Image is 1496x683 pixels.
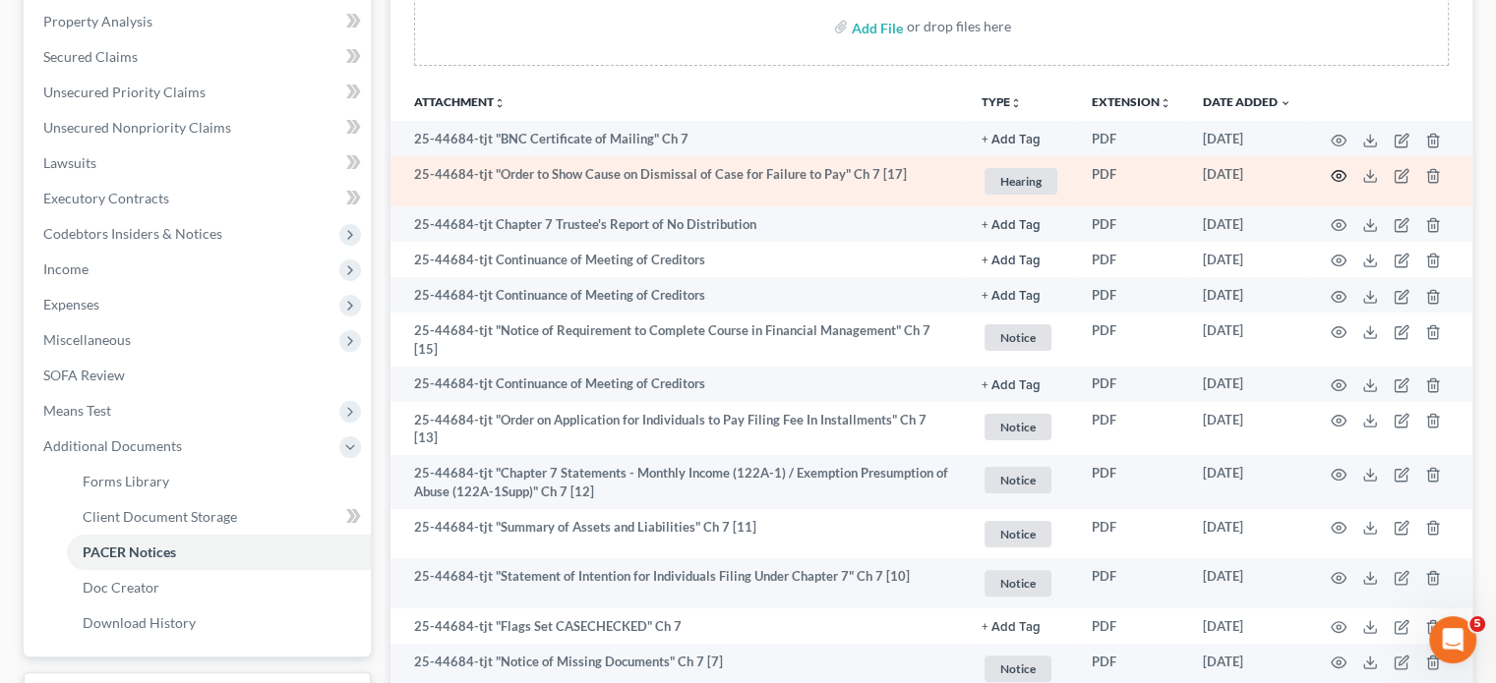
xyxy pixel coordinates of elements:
td: PDF [1076,313,1187,367]
button: + Add Tag [982,621,1041,634]
a: Notice [982,518,1060,550]
span: Client Document Storage [83,508,237,525]
td: [DATE] [1187,277,1307,313]
a: PACER Notices [67,535,371,570]
span: Secured Claims [43,48,138,65]
span: PACER Notices [83,543,176,560]
button: TYPEunfold_more [982,96,1022,109]
i: expand_more [1280,97,1291,109]
a: + Add Tag [982,617,1060,636]
a: Forms Library [67,464,371,499]
a: Lawsuits [28,145,371,181]
a: Doc Creator [67,570,371,605]
a: Property Analysis [28,4,371,39]
td: [DATE] [1187,206,1307,242]
span: Notice [985,414,1051,440]
td: 25-44684-tjt "Summary of Assets and Liabilities" Ch 7 [11] [390,509,966,559]
td: PDF [1076,242,1187,277]
td: PDF [1076,121,1187,156]
span: Property Analysis [43,13,152,29]
a: + Add Tag [982,374,1060,393]
span: Executory Contracts [43,190,169,206]
td: 25-44684-tjt Continuance of Meeting of Creditors [390,242,966,277]
iframe: Intercom live chat [1429,616,1476,663]
a: Download History [67,605,371,641]
span: Additional Documents [43,437,182,454]
td: PDF [1076,455,1187,509]
a: + Add Tag [982,251,1060,269]
a: + Add Tag [982,130,1060,148]
span: Notice [985,467,1051,493]
button: + Add Tag [982,134,1041,146]
a: Extensionunfold_more [1092,94,1171,109]
i: unfold_more [494,97,506,109]
td: PDF [1076,509,1187,559]
a: + Add Tag [982,215,1060,234]
td: 25-44684-tjt "Order on Application for Individuals to Pay Filing Fee In Installments" Ch 7 [13] [390,402,966,456]
td: PDF [1076,367,1187,402]
span: Income [43,260,89,277]
button: + Add Tag [982,290,1041,303]
a: Executory Contracts [28,181,371,216]
span: Expenses [43,296,99,313]
a: + Add Tag [982,286,1060,305]
td: [DATE] [1187,608,1307,644]
span: Hearing [985,168,1057,195]
span: Unsecured Nonpriority Claims [43,119,231,136]
td: PDF [1076,558,1187,608]
a: Notice [982,567,1060,599]
td: 25-44684-tjt "Flags Set CASECHECKED" Ch 7 [390,608,966,644]
td: 25-44684-tjt Continuance of Meeting of Creditors [390,367,966,402]
td: [DATE] [1187,156,1307,206]
span: SOFA Review [43,367,125,383]
button: + Add Tag [982,379,1041,392]
span: Download History [83,614,196,631]
button: + Add Tag [982,219,1041,232]
a: SOFA Review [28,358,371,393]
span: Unsecured Priority Claims [43,84,206,100]
td: 25-44684-tjt Continuance of Meeting of Creditors [390,277,966,313]
span: Notice [985,324,1051,351]
button: + Add Tag [982,255,1041,267]
span: Miscellaneous [43,331,131,348]
span: 5 [1469,616,1485,632]
td: PDF [1076,608,1187,644]
a: Unsecured Priority Claims [28,75,371,110]
td: PDF [1076,206,1187,242]
td: PDF [1076,402,1187,456]
a: Secured Claims [28,39,371,75]
span: Means Test [43,402,111,419]
td: PDF [1076,156,1187,206]
div: or drop files here [907,17,1011,36]
span: Notice [985,570,1051,597]
a: Unsecured Nonpriority Claims [28,110,371,145]
i: unfold_more [1160,97,1171,109]
a: Notice [982,411,1060,443]
a: Attachmentunfold_more [414,94,506,109]
td: [DATE] [1187,242,1307,277]
td: [DATE] [1187,558,1307,608]
span: Codebtors Insiders & Notices [43,225,222,242]
td: 25-44684-tjt "Order to Show Cause on Dismissal of Case for Failure to Pay" Ch 7 [17] [390,156,966,206]
td: [DATE] [1187,313,1307,367]
span: Notice [985,521,1051,547]
td: [DATE] [1187,121,1307,156]
td: [DATE] [1187,402,1307,456]
td: 25-44684-tjt "Notice of Requirement to Complete Course in Financial Management" Ch 7 [15] [390,313,966,367]
td: 25-44684-tjt "Statement of Intention for Individuals Filing Under Chapter 7" Ch 7 [10] [390,558,966,608]
a: Hearing [982,165,1060,198]
td: PDF [1076,277,1187,313]
i: unfold_more [1010,97,1022,109]
span: Doc Creator [83,579,159,596]
td: [DATE] [1187,455,1307,509]
td: [DATE] [1187,509,1307,559]
span: Notice [985,655,1051,682]
td: 25-44684-tjt "BNC Certificate of Mailing" Ch 7 [390,121,966,156]
td: 25-44684-tjt Chapter 7 Trustee's Report of No Distribution [390,206,966,242]
a: Notice [982,321,1060,354]
a: Date Added expand_more [1203,94,1291,109]
td: [DATE] [1187,367,1307,402]
a: Notice [982,464,1060,496]
td: 25-44684-tjt "Chapter 7 Statements - Monthly Income (122A-1) / Exemption Presumption of Abuse (12... [390,455,966,509]
a: Client Document Storage [67,499,371,535]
